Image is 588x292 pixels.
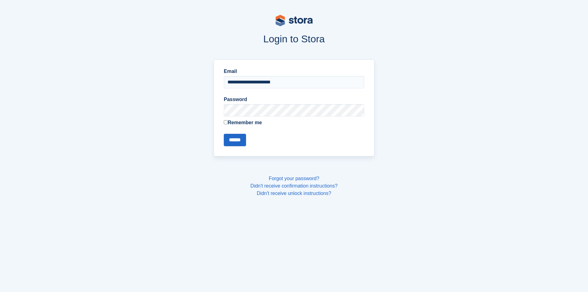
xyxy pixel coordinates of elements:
[269,176,319,181] a: Forgot your password?
[224,119,364,126] label: Remember me
[96,33,492,44] h1: Login to Stora
[224,96,364,103] label: Password
[257,191,331,196] a: Didn't receive unlock instructions?
[224,120,228,124] input: Remember me
[250,183,337,188] a: Didn't receive confirmation instructions?
[224,68,364,75] label: Email
[276,15,313,26] img: stora-logo-53a41332b3708ae10de48c4981b4e9114cc0af31d8433b30ea865607fb682f29.svg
